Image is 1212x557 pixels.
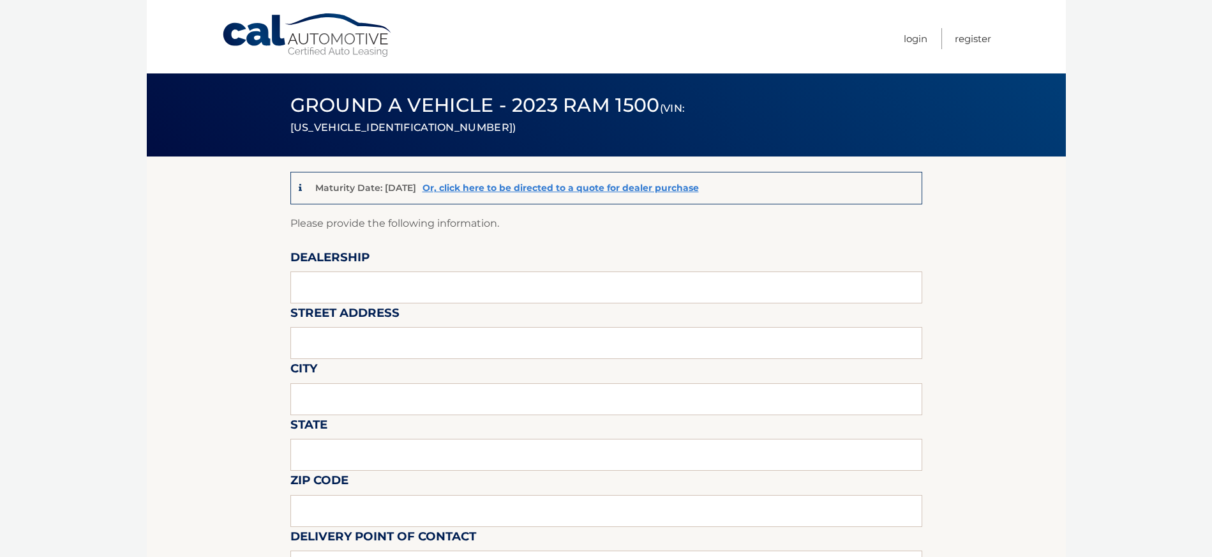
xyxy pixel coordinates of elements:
a: Register [955,28,991,49]
label: Zip Code [290,471,348,494]
span: Ground a Vehicle - 2023 Ram 1500 [290,93,685,136]
label: City [290,359,317,383]
a: Login [904,28,927,49]
label: Dealership [290,248,370,271]
p: Maturity Date: [DATE] [315,182,416,194]
a: Cal Automotive [221,13,394,58]
label: State [290,415,327,439]
p: Please provide the following information. [290,215,922,233]
a: Or, click here to be directed to a quote for dealer purchase [423,182,699,194]
label: Street Address [290,303,400,327]
label: Delivery Point of Contact [290,527,476,551]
